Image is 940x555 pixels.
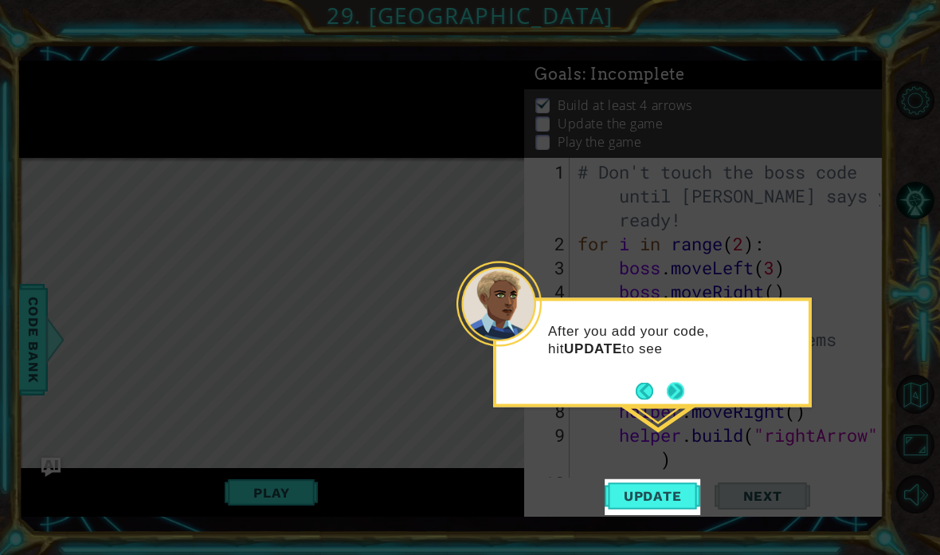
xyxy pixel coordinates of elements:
strong: UPDATE [564,340,622,356]
span: Update [608,488,698,504]
button: Next [667,382,684,400]
p: After you add your code, hit to see [548,322,797,357]
button: Back [636,382,667,400]
button: Update [605,478,700,514]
